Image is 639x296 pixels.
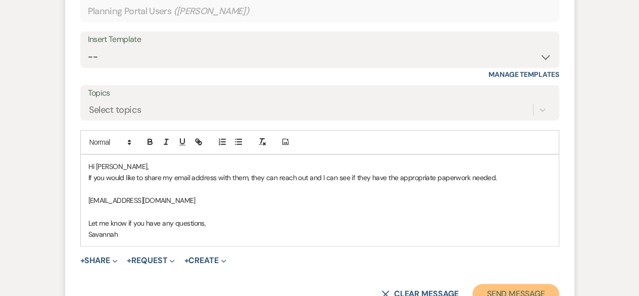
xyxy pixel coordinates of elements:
p: Hi [PERSON_NAME], [88,161,551,172]
p: Savannah [88,229,551,240]
div: Insert Template [88,32,552,47]
span: ( [PERSON_NAME] ) [173,5,249,18]
span: + [184,257,188,265]
button: Share [80,257,118,265]
p: [EMAIL_ADDRESS][DOMAIN_NAME] [88,195,551,206]
button: Create [184,257,226,265]
span: + [127,257,131,265]
div: Planning Portal Users [88,2,552,21]
div: Select topics [89,103,141,117]
a: Manage Templates [488,70,559,79]
span: + [80,257,85,265]
p: If you would like to share my email address with them, they can reach out and I can see if they h... [88,172,551,183]
label: Topics [88,86,552,101]
p: Let me know if you have any questions, [88,218,551,229]
button: Request [127,257,175,265]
